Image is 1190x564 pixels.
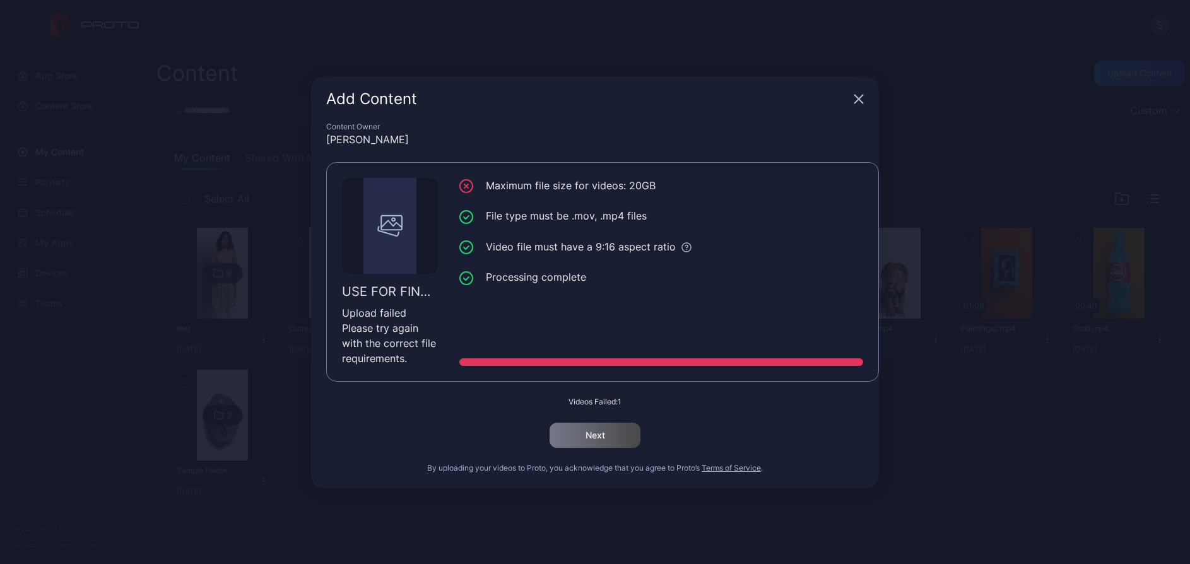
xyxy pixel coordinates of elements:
[326,463,864,473] div: By uploading your videos to Proto, you acknowledge that you agree to Proto’s .
[586,430,605,440] div: Next
[342,284,438,299] div: USE FOR FINAL EXPORT copy.mov
[702,463,761,473] button: Terms of Service
[459,178,863,194] li: Maximum file size for videos: 20GB
[326,397,864,407] div: Videos Failed: 1
[459,269,863,285] li: Processing complete
[326,132,864,147] div: [PERSON_NAME]
[326,122,864,132] div: Content Owner
[459,208,863,224] li: File type must be .mov, .mp4 files
[342,320,438,366] div: Please try again with the correct file requirements.
[342,305,438,320] div: Upload failed
[550,423,640,448] button: Next
[459,239,863,255] li: Video file must have a 9:16 aspect ratio
[326,91,849,107] div: Add Content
